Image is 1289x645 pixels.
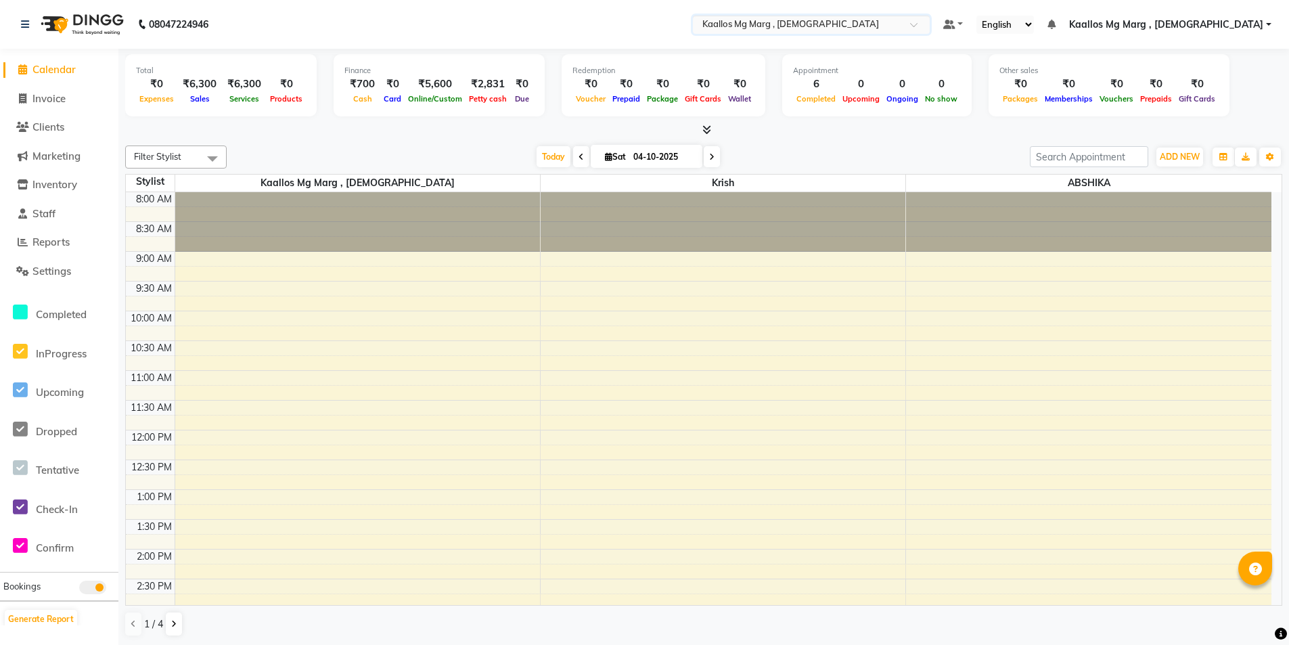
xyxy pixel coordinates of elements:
div: Other sales [999,65,1219,76]
span: Petty cash [466,94,510,104]
span: Kaallos Mg Marg , [DEMOGRAPHIC_DATA] [175,175,540,192]
span: Upcoming [839,94,883,104]
div: 12:30 PM [129,460,175,474]
a: Reports [3,235,115,250]
span: No show [922,94,961,104]
div: 8:00 AM [133,192,175,206]
span: Prepaid [609,94,643,104]
div: 0 [883,76,922,92]
span: Voucher [572,94,609,104]
a: Settings [3,264,115,280]
a: Clients [3,120,115,135]
div: 12:00 PM [129,430,175,445]
div: ₹0 [380,76,405,92]
div: 1:00 PM [134,490,175,504]
span: Invoice [32,92,66,105]
div: 11:30 AM [128,401,175,415]
div: ₹700 [344,76,380,92]
span: Tentative [36,464,79,476]
span: Memberships [1041,94,1096,104]
div: ₹0 [725,76,754,92]
span: Today [537,146,570,167]
div: ₹0 [572,76,609,92]
span: Sales [187,94,213,104]
a: Marketing [3,149,115,164]
span: Clients [32,120,64,133]
div: ₹5,600 [405,76,466,92]
div: ₹0 [510,76,534,92]
span: Prepaids [1137,94,1175,104]
div: 2:00 PM [134,550,175,564]
b: 08047224946 [149,5,208,43]
button: Generate Report [5,610,77,629]
a: Inventory [3,177,115,193]
span: ABSHIKA [906,175,1271,192]
span: ADD NEW [1160,152,1200,162]
span: Inventory [32,178,77,191]
span: Upcoming [36,386,84,399]
div: ₹6,300 [177,76,222,92]
div: 11:00 AM [128,371,175,385]
span: Due [512,94,533,104]
img: logo [35,5,127,43]
div: ₹2,831 [466,76,510,92]
div: ₹0 [681,76,725,92]
span: Sat [602,152,629,162]
span: Cash [350,94,376,104]
div: Appointment [793,65,961,76]
span: Confirm [36,541,74,554]
span: Calendar [32,63,76,76]
input: Search Appointment [1030,146,1148,167]
span: Services [226,94,263,104]
iframe: chat widget [1232,591,1275,631]
div: 1:30 PM [134,520,175,534]
span: Online/Custom [405,94,466,104]
span: Gift Cards [1175,94,1219,104]
div: Stylist [126,175,175,189]
div: ₹0 [609,76,643,92]
div: ₹0 [136,76,177,92]
button: ADD NEW [1156,148,1203,166]
div: 6 [793,76,839,92]
div: 0 [922,76,961,92]
span: Check-In [36,503,78,516]
div: 10:00 AM [128,311,175,326]
span: Staff [32,207,55,220]
span: Completed [36,308,87,321]
div: 2:30 PM [134,579,175,594]
span: Dropped [36,425,77,438]
span: Card [380,94,405,104]
span: Expenses [136,94,177,104]
div: ₹0 [1175,76,1219,92]
span: Bookings [3,581,41,592]
div: Finance [344,65,534,76]
span: krish [541,175,905,192]
div: ₹0 [999,76,1041,92]
div: Total [136,65,306,76]
div: ₹0 [1096,76,1137,92]
span: Package [643,94,681,104]
div: ₹6,300 [222,76,267,92]
span: Settings [32,265,71,277]
input: 2025-10-04 [629,147,697,167]
div: ₹0 [1137,76,1175,92]
span: 1 / 4 [144,617,163,631]
span: Filter Stylist [134,151,181,162]
div: 0 [839,76,883,92]
div: ₹0 [267,76,306,92]
span: Marketing [32,150,81,162]
div: ₹0 [1041,76,1096,92]
div: 10:30 AM [128,341,175,355]
span: Wallet [725,94,754,104]
span: Kaallos Mg Marg , [DEMOGRAPHIC_DATA] [1069,18,1263,32]
a: Staff [3,206,115,222]
div: 9:30 AM [133,282,175,296]
a: Calendar [3,62,115,78]
span: InProgress [36,347,87,360]
div: Redemption [572,65,754,76]
span: Packages [999,94,1041,104]
span: Completed [793,94,839,104]
a: Invoice [3,91,115,107]
div: 9:00 AM [133,252,175,266]
span: Vouchers [1096,94,1137,104]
